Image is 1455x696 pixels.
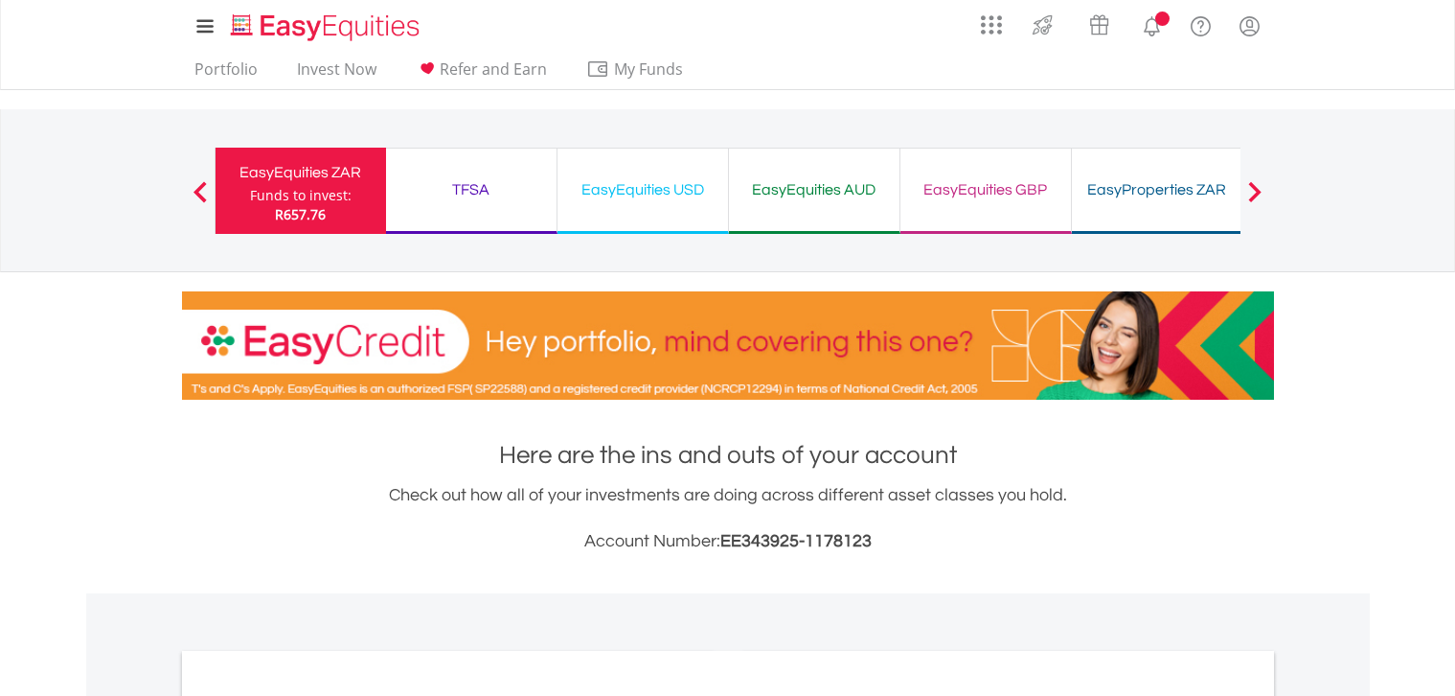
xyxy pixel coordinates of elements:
[250,186,352,205] div: Funds to invest:
[181,191,219,210] button: Previous
[1127,5,1176,43] a: Notifications
[398,176,545,203] div: TFSA
[1071,5,1127,40] a: Vouchers
[912,176,1059,203] div: EasyEquities GBP
[1083,10,1115,40] img: vouchers-v2.svg
[968,5,1014,35] a: AppsGrid
[981,14,1002,35] img: grid-menu-icon.svg
[182,291,1274,400] img: EasyCredit Promotion Banner
[1176,5,1225,43] a: FAQ's and Support
[182,528,1274,555] h3: Account Number:
[227,159,375,186] div: EasyEquities ZAR
[182,482,1274,555] div: Check out how all of your investments are doing across different asset classes you hold.
[440,58,547,80] span: Refer and Earn
[227,12,427,43] img: EasyEquities_Logo.png
[569,176,716,203] div: EasyEquities USD
[720,532,872,550] span: EE343925-1178123
[223,5,427,43] a: Home page
[1236,191,1274,210] button: Next
[182,438,1274,473] h1: Here are the ins and outs of your account
[1083,176,1231,203] div: EasyProperties ZAR
[289,59,384,89] a: Invest Now
[740,176,888,203] div: EasyEquities AUD
[1027,10,1058,40] img: thrive-v2.svg
[408,59,555,89] a: Refer and Earn
[187,59,265,89] a: Portfolio
[1225,5,1274,47] a: My Profile
[586,57,712,81] span: My Funds
[275,205,326,223] span: R657.76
